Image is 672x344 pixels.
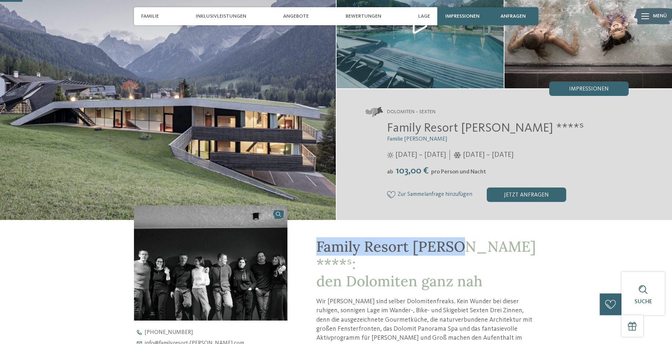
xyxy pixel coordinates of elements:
[145,330,193,335] span: [PHONE_NUMBER]
[134,330,300,335] a: [PHONE_NUMBER]
[387,169,393,175] span: ab
[141,13,159,19] span: Familie
[283,13,309,19] span: Angebote
[500,13,526,19] span: anfragen
[387,109,435,116] span: Dolomiten – Sexten
[395,150,446,160] span: [DATE] – [DATE]
[398,191,472,198] span: Zur Sammelanfrage hinzufügen
[346,13,381,19] span: Bewertungen
[387,152,394,158] i: Öffnungszeiten im Sommer
[445,13,480,19] span: Impressionen
[394,166,430,176] span: 103,00 €
[431,169,486,175] span: pro Person und Nacht
[387,136,447,142] span: Familie [PERSON_NAME]
[569,86,609,92] span: Impressionen
[316,237,536,290] span: Family Resort [PERSON_NAME] ****ˢ: den Dolomiten ganz nah
[454,152,461,158] i: Öffnungszeiten im Winter
[418,13,430,19] span: Lage
[134,206,288,321] img: Unser Familienhotel in Sexten, euer Urlaubszuhause in den Dolomiten
[487,188,566,202] div: jetzt anfragen
[463,150,513,160] span: [DATE] – [DATE]
[196,13,246,19] span: Inklusivleistungen
[387,122,584,134] span: Family Resort [PERSON_NAME] ****ˢ
[634,299,652,305] span: Suche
